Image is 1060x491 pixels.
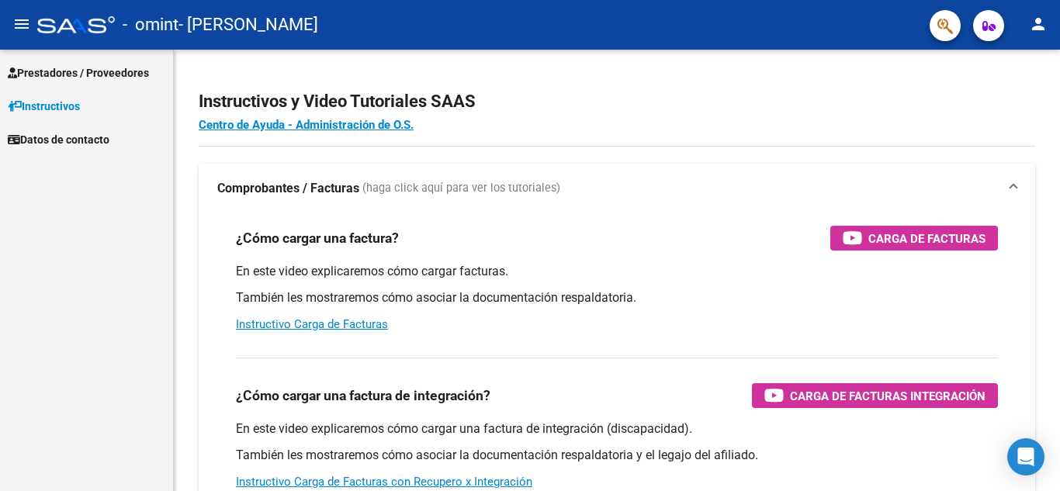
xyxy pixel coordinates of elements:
h3: ¿Cómo cargar una factura de integración? [236,385,490,406]
a: Instructivo Carga de Facturas [236,317,388,331]
p: En este video explicaremos cómo cargar facturas. [236,263,998,280]
span: Instructivos [8,98,80,115]
span: - omint [123,8,178,42]
h3: ¿Cómo cargar una factura? [236,227,399,249]
p: En este video explicaremos cómo cargar una factura de integración (discapacidad). [236,420,998,437]
span: Carga de Facturas [868,229,986,248]
span: Carga de Facturas Integración [790,386,986,406]
span: - [PERSON_NAME] [178,8,318,42]
mat-icon: menu [12,15,31,33]
mat-expansion-panel-header: Comprobantes / Facturas (haga click aquí para ver los tutoriales) [199,164,1035,213]
p: También les mostraremos cómo asociar la documentación respaldatoria y el legajo del afiliado. [236,447,998,464]
span: Prestadores / Proveedores [8,64,149,81]
span: Datos de contacto [8,131,109,148]
a: Instructivo Carga de Facturas con Recupero x Integración [236,475,532,489]
button: Carga de Facturas Integración [752,383,998,408]
span: (haga click aquí para ver los tutoriales) [362,180,560,197]
strong: Comprobantes / Facturas [217,180,359,197]
h2: Instructivos y Video Tutoriales SAAS [199,87,1035,116]
mat-icon: person [1029,15,1048,33]
button: Carga de Facturas [830,226,998,251]
a: Centro de Ayuda - Administración de O.S. [199,118,414,132]
div: Open Intercom Messenger [1007,438,1044,475]
p: También les mostraremos cómo asociar la documentación respaldatoria. [236,289,998,306]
